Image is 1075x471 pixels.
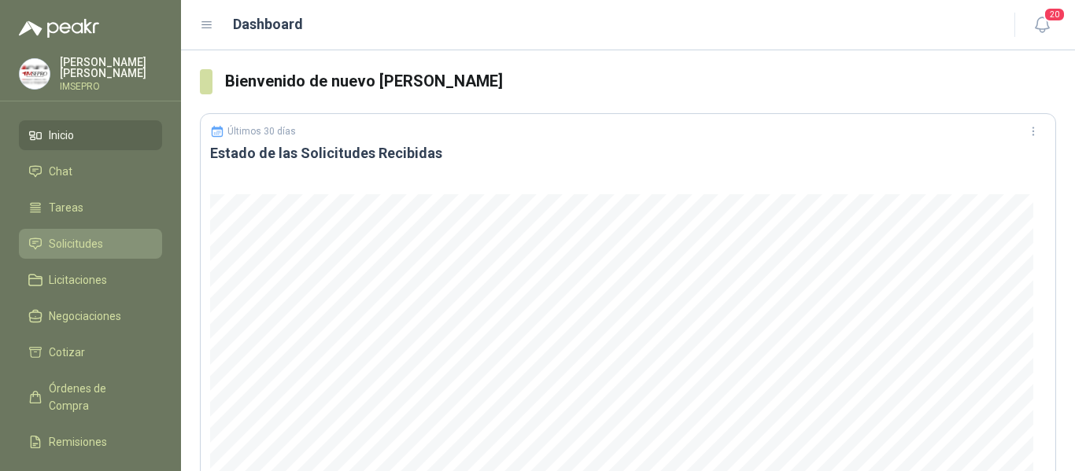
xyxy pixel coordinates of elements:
a: Cotizar [19,337,162,367]
h3: Bienvenido de nuevo [PERSON_NAME] [225,69,1056,94]
img: Logo peakr [19,19,99,38]
a: Negociaciones [19,301,162,331]
span: Negociaciones [49,307,121,325]
p: [PERSON_NAME] [PERSON_NAME] [60,57,162,79]
span: Remisiones [49,433,107,451]
p: IMSEPRO [60,82,162,91]
a: Licitaciones [19,265,162,295]
a: Inicio [19,120,162,150]
h1: Dashboard [233,13,303,35]
a: Remisiones [19,427,162,457]
a: Solicitudes [19,229,162,259]
a: Tareas [19,193,162,223]
span: 20 [1044,7,1066,22]
p: Últimos 30 días [227,126,296,137]
span: Solicitudes [49,235,103,252]
a: Chat [19,156,162,186]
span: Chat [49,163,72,180]
h3: Estado de las Solicitudes Recibidas [210,144,1046,163]
a: Órdenes de Compra [19,373,162,421]
span: Inicio [49,127,74,144]
span: Licitaciones [49,271,107,289]
span: Órdenes de Compra [49,380,147,414]
span: Cotizar [49,344,85,361]
span: Tareas [49,199,83,216]
button: 20 [1028,11,1056,39]
img: Company Logo [20,59,50,89]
